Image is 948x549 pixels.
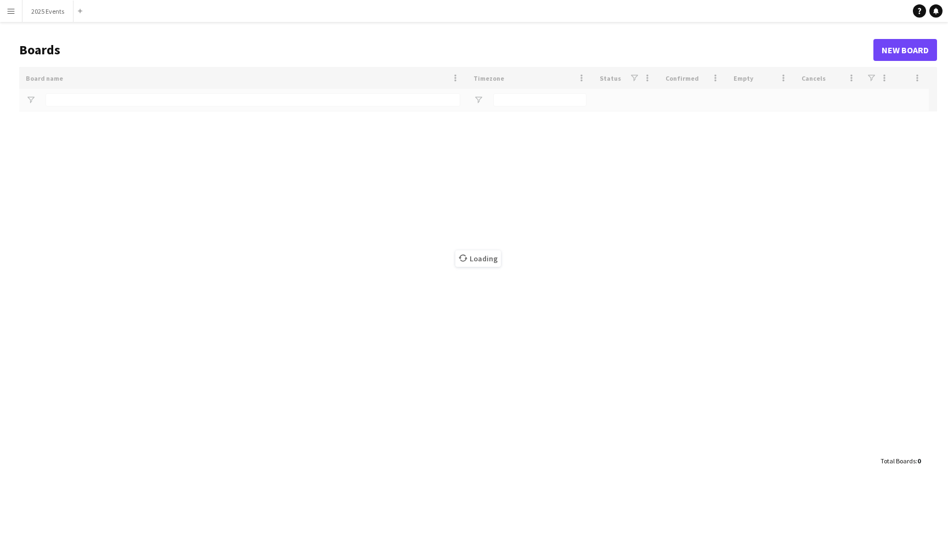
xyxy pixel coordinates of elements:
[19,42,873,58] h1: Boards
[455,250,501,267] span: Loading
[917,457,921,465] span: 0
[881,450,921,472] div: :
[881,457,916,465] span: Total Boards
[22,1,74,22] button: 2025 Events
[873,39,937,61] a: New Board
